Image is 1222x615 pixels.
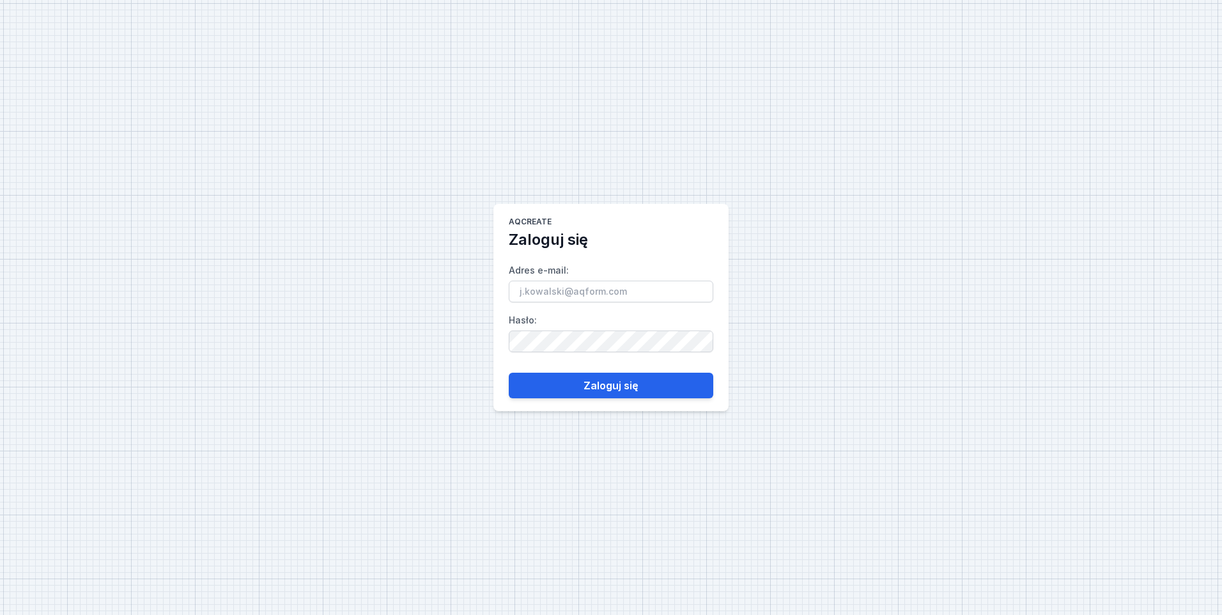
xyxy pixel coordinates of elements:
label: Hasło : [509,310,713,352]
h2: Zaloguj się [509,230,588,250]
input: Hasło: [509,331,713,352]
input: Adres e-mail: [509,281,713,302]
label: Adres e-mail : [509,260,713,302]
h1: AQcreate [509,217,552,230]
button: Zaloguj się [509,373,713,398]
